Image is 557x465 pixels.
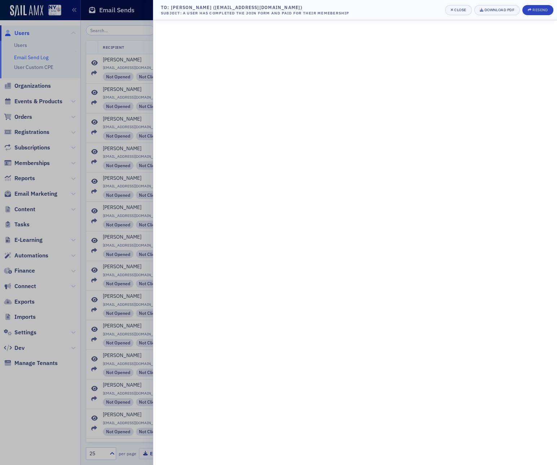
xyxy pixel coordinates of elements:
[161,4,350,10] div: To: [PERSON_NAME] ([EMAIL_ADDRESS][DOMAIN_NAME])
[445,5,472,15] button: Close
[484,8,514,12] div: Download PDF
[454,8,466,12] div: Close
[474,5,520,15] a: Download PDF
[161,10,350,16] div: Subject: A user has completed the join form and paid for their memebership
[522,5,553,15] button: Resend
[532,8,548,12] div: Resend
